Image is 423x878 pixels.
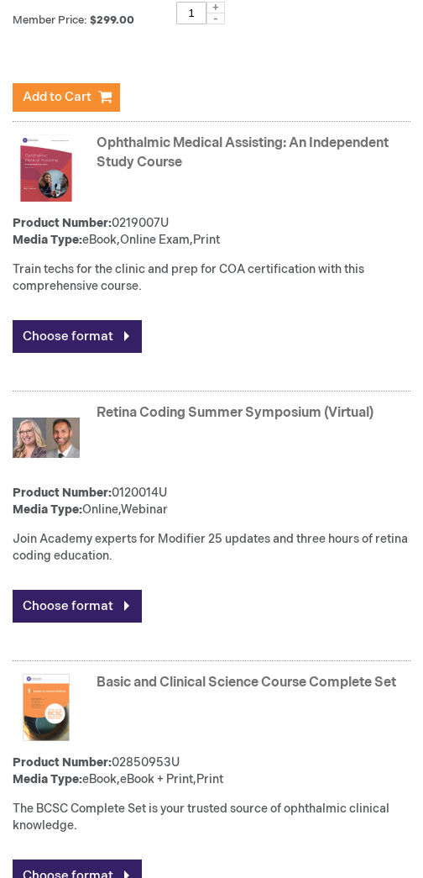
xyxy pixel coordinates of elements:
div: Join Academy experts for Modifier 25 updates and three hours of retina coding education. [13,532,410,565]
strong: Product Number: [13,486,112,501]
a: Ophthalmic Medical Assisting: An Independent Study Course [97,136,389,171]
a: Choose format [13,321,142,354]
strong: Product Number: [13,756,112,770]
strong: Product Number: [13,217,112,231]
span: Add to Cart [23,90,91,106]
strong: Media Type: [13,234,82,248]
a: Choose format [13,591,142,623]
strong: Media Type: [13,773,82,787]
span: $299.00 [90,14,137,28]
input: Qty [176,3,206,25]
div: The BCSC Complete Set is your trusted source of ophthalmic clinical knowledge. [13,802,410,835]
a: Basic and Clinical Science Course Complete Set [97,676,396,691]
div: 02850953U eBook,eBook + Print,Print [13,755,410,789]
strong: Media Type: [13,503,82,518]
div: Train techs for the clinic and prep for COA certification with this comprehensive course. [13,262,410,296]
div: 0219007U eBook,Online Exam,Print [13,216,410,250]
strong: Member Price: [13,14,87,28]
a: Retina Coding Summer Symposium (Virtual) [97,406,373,422]
button: Add to Cart [13,84,120,113]
div: 0120014U Online,Webinar [13,486,410,519]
